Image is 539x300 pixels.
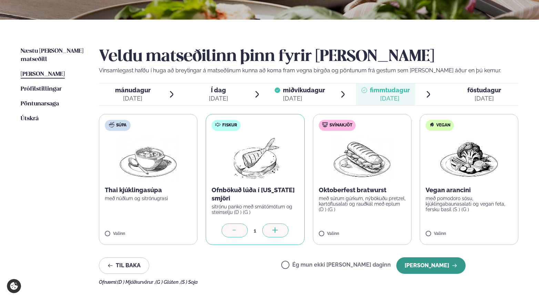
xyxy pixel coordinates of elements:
p: Oktoberfest bratwurst [319,186,406,194]
p: Vinsamlegast hafðu í huga að breytingar á matseðlinum kunna að koma fram vegna birgða og pöntunum... [99,66,518,75]
span: Útskrá [21,116,39,122]
div: [DATE] [115,94,151,103]
img: Vegan.svg [429,122,435,127]
p: með súrum gúrkum, nýbökuðu pretzel, kartöflusalati og rauðkál með eplum (D ) (G ) [319,196,406,212]
span: Svínakjöt [329,123,352,128]
span: (S ) Soja [181,279,198,285]
div: 1 [248,227,262,235]
img: Fish.png [225,136,286,180]
span: miðvikudagur [283,86,325,94]
a: Cookie settings [7,279,21,293]
p: með pomodoro sósu, kjúklingabaunasalati og vegan feta, fersku basil (S ) (G ) [426,196,512,212]
p: með núðlum og sítrónugrasi [105,196,192,201]
a: Pöntunarsaga [21,100,59,108]
img: Panini.png [332,136,393,180]
img: pork.svg [322,122,328,127]
div: [DATE] [370,94,410,103]
div: Ofnæmi: [99,279,518,285]
span: (D ) Mjólkurvörur , [117,279,155,285]
a: Prófílstillingar [21,85,62,93]
button: Til baka [99,257,149,274]
img: fish.svg [215,122,221,127]
span: [PERSON_NAME] [21,71,65,77]
button: [PERSON_NAME] [396,257,466,274]
div: [DATE] [209,94,228,103]
img: soup.svg [109,122,114,127]
div: [DATE] [283,94,325,103]
a: Útskrá [21,115,39,123]
span: Súpa [116,123,126,128]
img: Vegan.png [439,136,499,180]
a: Næstu [PERSON_NAME] matseðill [21,47,85,64]
span: Í dag [209,86,228,94]
span: fimmtudagur [370,86,410,94]
span: Fiskur [222,123,237,128]
span: Vegan [436,123,450,128]
span: mánudagur [115,86,151,94]
p: Thai kjúklingasúpa [105,186,192,194]
h2: Veldu matseðilinn þinn fyrir [PERSON_NAME] [99,47,518,66]
span: (G ) Glúten , [155,279,181,285]
span: Prófílstillingar [21,86,62,92]
span: föstudagur [467,86,501,94]
span: Næstu [PERSON_NAME] matseðill [21,48,83,62]
p: Ofnbökuð lúða í [US_STATE] smjöri [212,186,298,203]
div: [DATE] [467,94,501,103]
img: Soup.png [118,136,179,180]
p: sítrónu panko með smátómötum og steinselju (D ) (G ) [212,204,298,215]
p: Vegan arancini [426,186,512,194]
span: Pöntunarsaga [21,101,59,107]
a: [PERSON_NAME] [21,70,65,79]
